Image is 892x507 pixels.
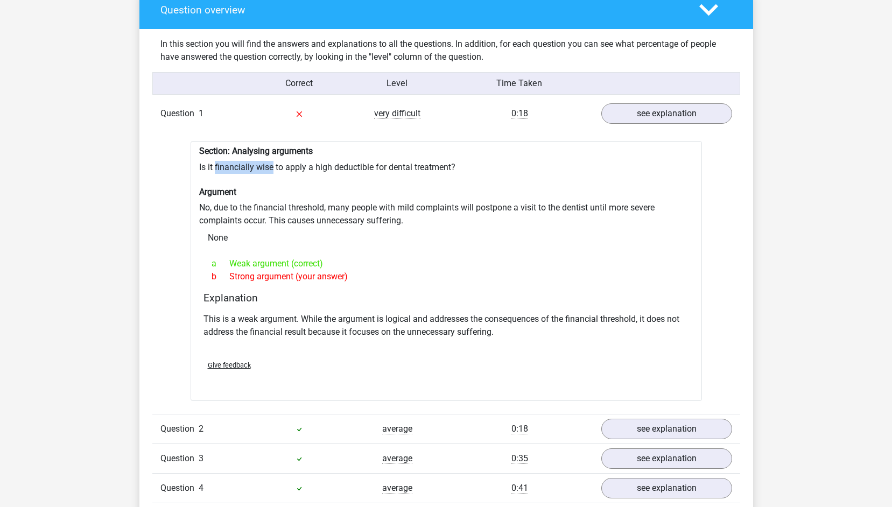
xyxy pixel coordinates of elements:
[203,257,689,270] div: Weak argument (correct)
[601,478,732,498] a: see explanation
[212,257,229,270] span: a
[199,424,203,434] span: 2
[160,4,683,16] h4: Question overview
[374,108,420,119] span: very difficult
[199,108,203,118] span: 1
[601,103,732,124] a: see explanation
[160,482,199,495] span: Question
[203,292,689,304] h4: Explanation
[199,187,693,197] h6: Argument
[250,77,348,90] div: Correct
[511,424,528,434] span: 0:18
[199,453,203,463] span: 3
[199,146,693,156] h6: Section: Analysing arguments
[382,453,412,464] span: average
[199,483,203,493] span: 4
[152,38,740,64] div: In this section you will find the answers and explanations to all the questions. In addition, for...
[203,270,689,283] div: Strong argument (your answer)
[382,483,412,494] span: average
[199,227,693,249] div: None
[511,483,528,494] span: 0:41
[348,77,446,90] div: Level
[446,77,593,90] div: Time Taken
[160,452,199,465] span: Question
[601,419,732,439] a: see explanation
[382,424,412,434] span: average
[191,141,702,401] div: Is it financially wise to apply a high deductible for dental treatment? No, due to the financial ...
[160,107,199,120] span: Question
[208,361,251,369] span: Give feedback
[511,453,528,464] span: 0:35
[601,448,732,469] a: see explanation
[511,108,528,119] span: 0:18
[203,313,689,339] p: This is a weak argument. While the argument is logical and addresses the consequences of the fina...
[212,270,229,283] span: b
[160,422,199,435] span: Question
